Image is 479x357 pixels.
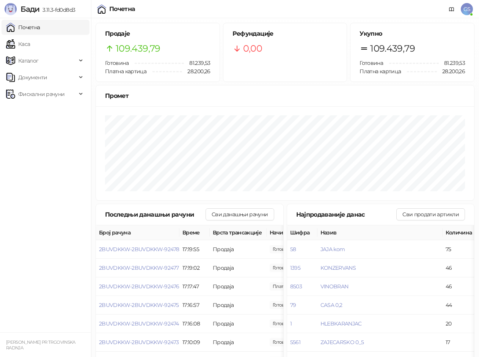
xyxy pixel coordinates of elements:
button: 5561 [290,339,300,346]
button: Сви продати артикли [396,208,465,220]
h5: Продаје [105,29,210,38]
button: 2BUVDKKW-2BUVDKKW-92478 [99,246,179,253]
span: Бади [20,5,39,14]
a: Каса [6,36,30,52]
div: Почетна [109,6,135,12]
button: 79 [290,302,296,308]
button: 2BUVDKKW-2BUVDKKW-92476 [99,283,179,290]
span: 28.200,26 [437,67,465,75]
span: 789,00 [270,319,295,328]
button: 2BUVDKKW-2BUVDKKW-92474 [99,320,179,327]
td: 17:19:55 [179,240,210,259]
th: Шифра [287,225,317,240]
td: Продаја [210,333,267,352]
td: 17:16:57 [179,296,210,315]
span: 81.239,53 [439,59,465,67]
button: Сви данашњи рачуни [206,208,274,220]
td: Продаја [210,296,267,315]
button: 2BUVDKKW-2BUVDKKW-92475 [99,302,179,308]
span: 0,00 [243,41,262,56]
span: 760,00 [270,282,310,291]
button: HLEBKARANJAC [320,320,362,327]
h5: Укупно [360,29,465,38]
small: [PERSON_NAME] PR TRGOVINSKA RADNJA [6,340,75,351]
span: Платна картица [105,68,146,75]
div: Последњи данашњи рачуни [105,210,206,219]
span: 109.439,79 [370,41,415,56]
button: ZAJECARSKO 0_5 [320,339,364,346]
td: 44 [443,296,477,315]
button: CASA 0,2 [320,302,342,308]
span: 55,00 [270,245,295,253]
td: 75 [443,240,477,259]
th: Време [179,225,210,240]
button: VINOBRAN [320,283,349,290]
button: 2BUVDKKW-2BUVDKKW-92473 [99,339,179,346]
div: Промет [105,91,465,101]
button: 1395 [290,264,300,271]
span: 81.239,53 [184,59,210,67]
span: 1.035,00 [270,264,295,272]
th: Број рачуна [96,225,179,240]
td: Продаја [210,259,267,277]
td: Продаја [210,277,267,296]
span: 915,00 [270,338,295,346]
span: 28.200,26 [182,67,210,75]
button: JAJA kom [320,246,345,253]
span: Готовина [360,60,383,66]
span: 109.439,79 [116,41,160,56]
td: 20 [443,315,477,333]
span: GS [461,3,473,15]
td: 17:10:09 [179,333,210,352]
td: 17:17:47 [179,277,210,296]
td: 17:19:02 [179,259,210,277]
td: 17:16:08 [179,315,210,333]
h5: Рефундације [232,29,338,38]
td: 46 [443,277,477,296]
span: 260,00 [270,301,295,309]
th: Назив [317,225,443,240]
span: Фискални рачуни [18,86,64,102]
span: Платна картица [360,68,401,75]
span: 3.11.3-fd0d8d3 [39,6,75,13]
img: Logo [5,3,17,15]
button: KONZERVANS [320,264,356,271]
td: 17 [443,333,477,352]
td: Продаја [210,240,267,259]
button: 8503 [290,283,302,290]
span: Документи [18,70,47,85]
td: 46 [443,259,477,277]
th: Начини плаћања [267,225,342,240]
a: Документација [446,3,458,15]
span: Каталог [18,53,39,68]
button: 2BUVDKKW-2BUVDKKW-92477 [99,264,179,271]
button: 58 [290,246,296,253]
a: Почетна [6,20,40,35]
span: Готовина [105,60,129,66]
th: Количина [443,225,477,240]
button: 1 [290,320,292,327]
div: Најпродаваније данас [296,210,397,219]
td: Продаја [210,315,267,333]
th: Врста трансакције [210,225,267,240]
